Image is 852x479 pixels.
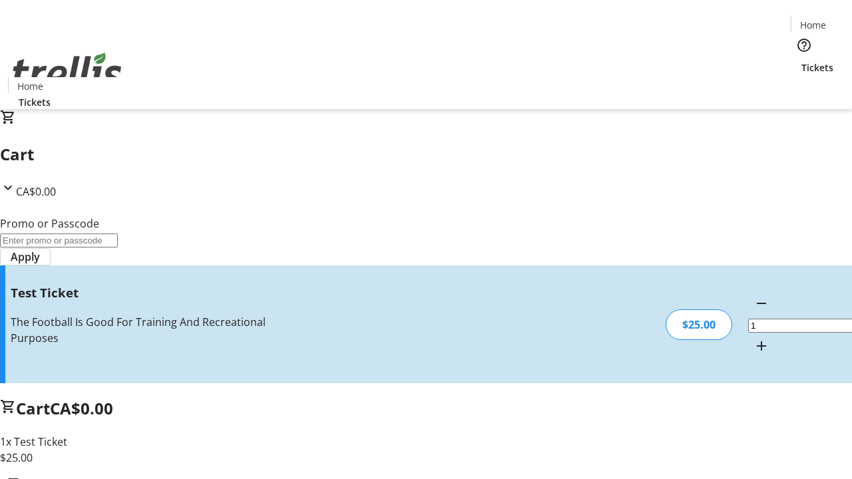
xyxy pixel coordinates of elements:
[9,79,51,93] a: Home
[11,314,302,346] div: The Football Is Good For Training And Recreational Purposes
[11,249,40,265] span: Apply
[791,32,817,59] button: Help
[50,397,113,419] span: CA$0.00
[666,309,732,340] div: $25.00
[801,61,833,75] span: Tickets
[791,75,817,101] button: Cart
[16,184,56,199] span: CA$0.00
[8,38,126,104] img: Orient E2E Organization wBa3285Z0h's Logo
[800,18,826,32] span: Home
[748,333,775,359] button: Increment by one
[748,290,775,317] button: Decrement by one
[11,283,302,302] h3: Test Ticket
[791,61,844,75] a: Tickets
[17,79,43,93] span: Home
[791,18,834,32] a: Home
[19,95,51,109] span: Tickets
[8,95,61,109] a: Tickets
